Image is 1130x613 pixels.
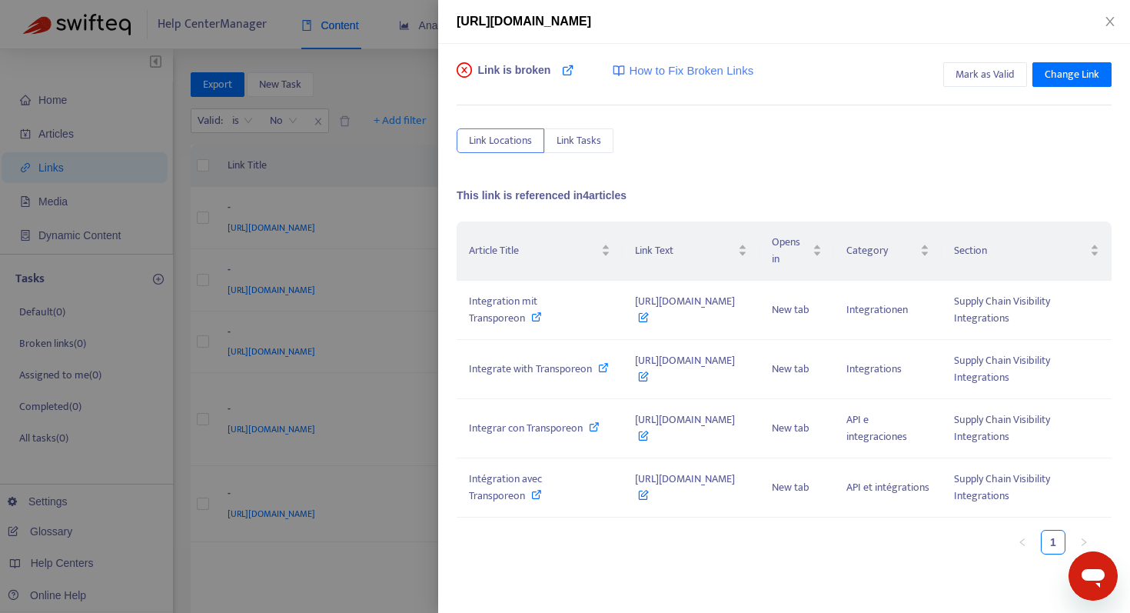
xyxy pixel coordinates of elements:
button: Link Tasks [544,128,613,153]
span: Mark as Valid [956,66,1015,83]
span: This link is referenced in 4 articles [457,189,626,202]
span: Link Tasks [557,132,601,149]
span: Link Text [635,242,735,259]
span: close-circle [457,62,472,78]
span: Integrationen [846,301,908,318]
a: How to Fix Broken Links [613,62,753,80]
span: Supply Chain Visibility Integrations [954,351,1050,386]
span: Integrate with Transporeon [469,360,592,378]
span: right [1079,538,1088,547]
span: Change Link [1045,66,1099,83]
button: Change Link [1032,62,1112,87]
a: 1 [1042,531,1065,554]
li: Next Page [1072,530,1096,555]
button: Link Locations [457,128,544,153]
span: Opens in [772,234,809,268]
span: [URL][DOMAIN_NAME] [635,351,735,386]
span: API et intégrations [846,478,929,496]
span: New tab [772,301,809,318]
button: right [1072,530,1096,555]
span: API e integraciones [846,411,907,445]
span: [URL][DOMAIN_NAME] [457,15,591,28]
button: Close [1099,15,1121,29]
span: Integrar con Transporeon [469,419,583,437]
span: [URL][DOMAIN_NAME] [635,411,735,445]
span: New tab [772,360,809,378]
span: Section [954,242,1087,259]
span: [URL][DOMAIN_NAME] [635,470,735,505]
span: Supply Chain Visibility Integrations [954,411,1050,445]
th: Category [834,222,942,281]
th: Section [942,222,1112,281]
img: image-link [613,65,625,77]
span: [URL][DOMAIN_NAME] [635,292,735,327]
span: Supply Chain Visibility Integrations [954,470,1050,505]
span: Category [846,242,917,259]
li: Previous Page [1010,530,1035,555]
th: Opens in [759,222,834,281]
span: left [1018,538,1027,547]
span: Integration mit Transporeon [469,292,537,327]
iframe: Button to launch messaging window [1069,551,1118,601]
span: close [1104,15,1116,28]
button: left [1010,530,1035,555]
span: Link Locations [469,132,532,149]
th: Article Title [457,222,623,281]
li: 1 [1041,530,1065,555]
span: Integrations [846,360,902,378]
span: New tab [772,478,809,496]
span: Link is broken [478,62,551,93]
span: Supply Chain Visibility Integrations [954,292,1050,327]
span: Article Title [469,242,598,259]
span: New tab [772,419,809,437]
span: How to Fix Broken Links [629,62,753,80]
span: Intégration avec Transporeon [469,470,542,505]
th: Link Text [623,222,759,281]
button: Mark as Valid [943,62,1027,87]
